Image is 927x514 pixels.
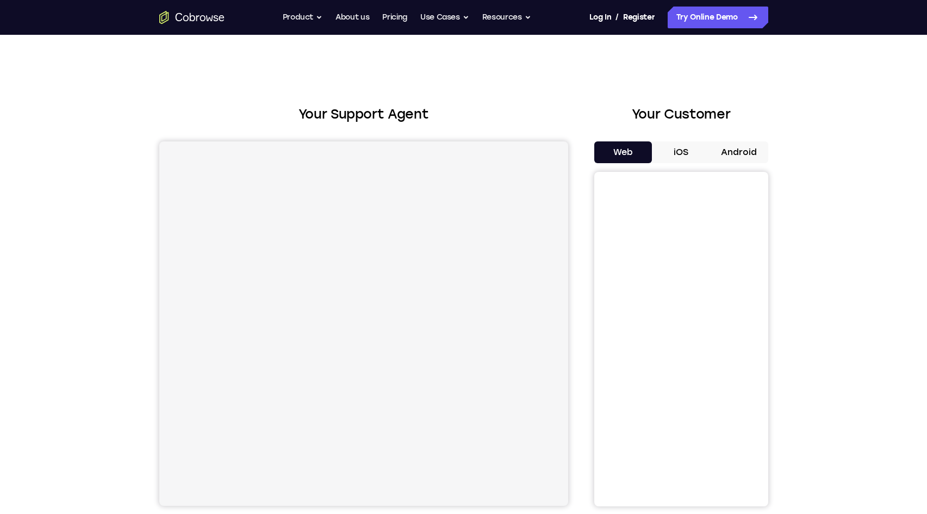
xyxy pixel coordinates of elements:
[382,7,407,28] a: Pricing
[335,7,369,28] a: About us
[668,7,768,28] a: Try Online Demo
[615,11,619,24] span: /
[283,7,323,28] button: Product
[594,141,652,163] button: Web
[159,11,225,24] a: Go to the home page
[623,7,655,28] a: Register
[594,104,768,124] h2: Your Customer
[159,141,568,506] iframe: Agent
[652,141,710,163] button: iOS
[482,7,531,28] button: Resources
[589,7,611,28] a: Log In
[710,141,768,163] button: Android
[159,104,568,124] h2: Your Support Agent
[420,7,469,28] button: Use Cases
